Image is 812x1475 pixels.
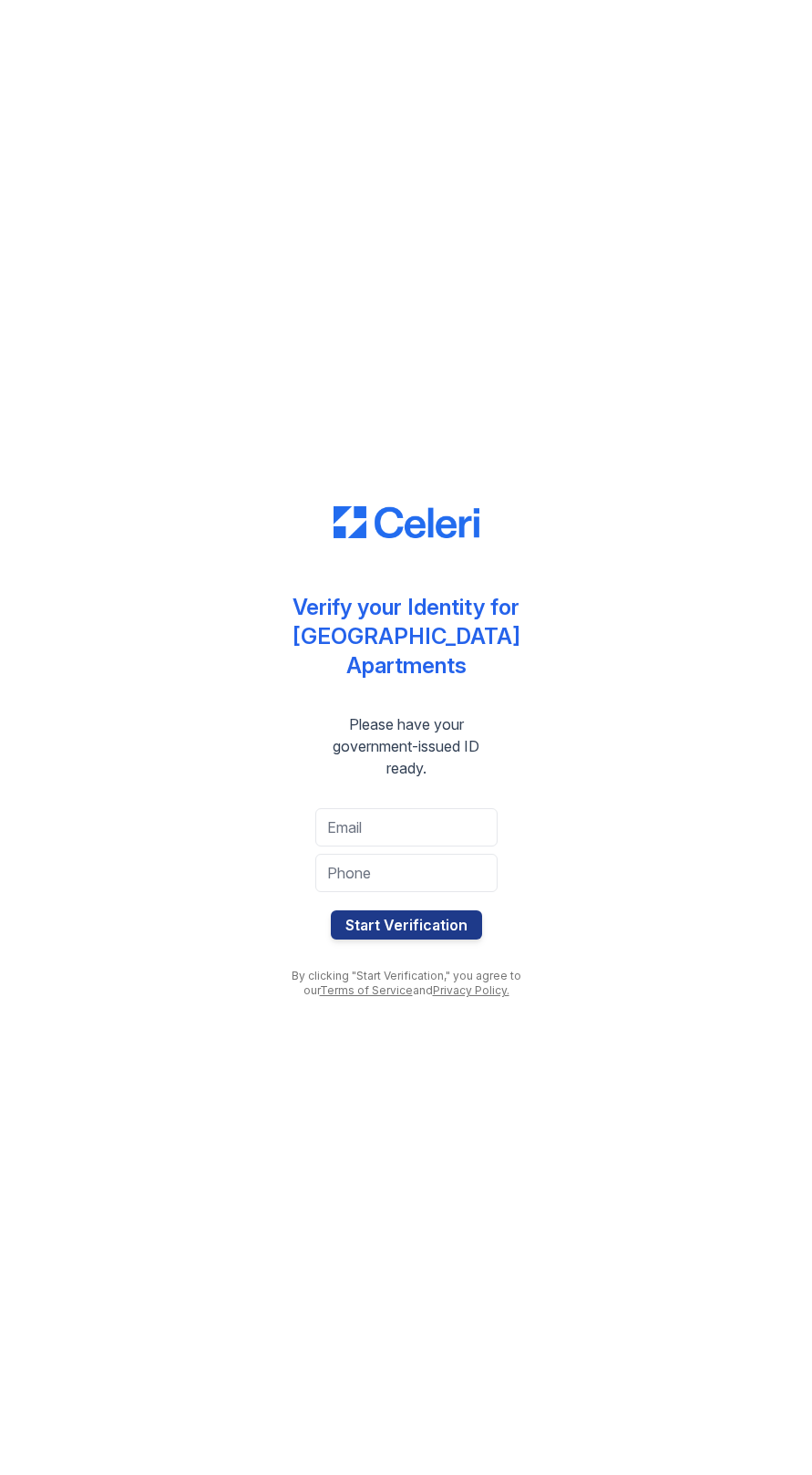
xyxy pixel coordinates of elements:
a: Terms of Service [320,983,413,997]
div: Please have your government-issued ID ready. [279,713,534,779]
div: Verify your Identity for [GEOGRAPHIC_DATA] Apartments [279,593,534,680]
input: Phone [315,854,498,892]
a: Privacy Policy. [433,983,509,997]
input: Email [315,808,498,847]
img: CE_Logo_Blue-a8612792a0a2168367f1c8372b55b34899dd931a85d93a1a3d3e32e68fde9ad4.png [334,506,479,539]
div: By clicking "Start Verification," you agree to our and [279,969,534,998]
button: Start Verification [331,910,482,940]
